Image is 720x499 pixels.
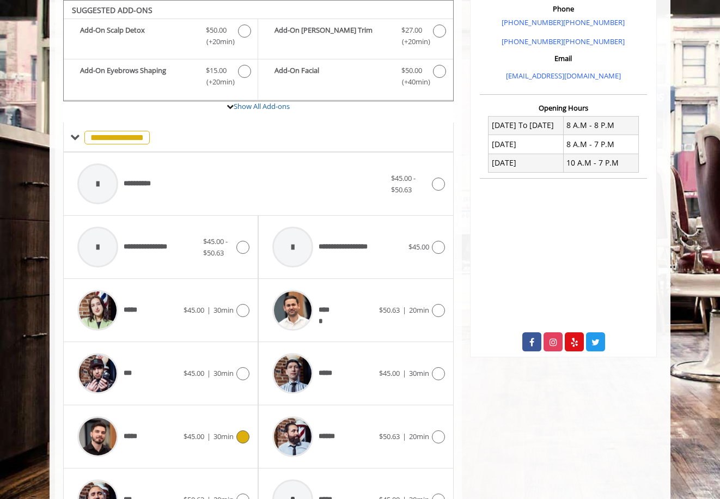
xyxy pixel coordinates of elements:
span: $45.00 [184,431,204,441]
span: | [402,368,406,378]
b: Add-On Facial [274,65,390,88]
a: [PHONE_NUMBER][PHONE_NUMBER] [502,36,625,46]
b: Add-On Eyebrows Shaping [80,65,195,88]
td: 8 A.M - 8 P.M [563,116,638,135]
span: (+40min ) [395,76,428,88]
h3: Opening Hours [480,104,647,112]
span: | [207,368,211,378]
span: $45.00 - $50.63 [203,236,228,258]
h3: Email [483,54,644,62]
span: | [402,305,406,315]
td: [DATE] To [DATE] [489,116,564,135]
label: Add-On Beard Trim [264,25,447,50]
span: $45.00 [184,305,204,315]
span: (+20min ) [200,36,233,47]
span: $50.00 [206,25,227,36]
span: $50.63 [379,431,400,441]
span: $15.00 [206,65,227,76]
td: 10 A.M - 7 P.M [563,154,638,172]
span: $50.63 [379,305,400,315]
span: | [402,431,406,441]
a: Show All Add-ons [234,101,290,111]
td: [DATE] [489,154,564,172]
label: Add-On Eyebrows Shaping [69,65,252,90]
label: Add-On Facial [264,65,447,90]
span: $45.00 - $50.63 [391,173,416,194]
h3: Phone [483,5,644,13]
span: (+20min ) [200,76,233,88]
span: $45.00 [408,242,429,252]
label: Add-On Scalp Detox [69,25,252,50]
td: [DATE] [489,135,564,154]
b: Add-On [PERSON_NAME] Trim [274,25,390,47]
span: $45.00 [379,368,400,378]
span: $45.00 [184,368,204,378]
td: 8 A.M - 7 P.M [563,135,638,154]
b: SUGGESTED ADD-ONS [72,5,152,15]
span: | [207,305,211,315]
span: 20min [409,305,429,315]
span: 20min [409,431,429,441]
span: 30min [213,368,234,378]
span: $27.00 [401,25,422,36]
avayaelement: [PHONE_NUMBER] [502,36,563,46]
a: [EMAIL_ADDRESS][DOMAIN_NAME] [506,71,621,81]
span: $50.00 [401,65,422,76]
a: [PHONE_NUMBER][PHONE_NUMBER] [502,17,625,27]
avayaelement: [PHONE_NUMBER] [502,17,563,27]
b: Add-On Scalp Detox [80,25,195,47]
span: | [207,431,211,441]
span: 30min [409,368,429,378]
span: 30min [213,431,234,441]
span: 30min [213,305,234,315]
span: (+20min ) [395,36,428,47]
